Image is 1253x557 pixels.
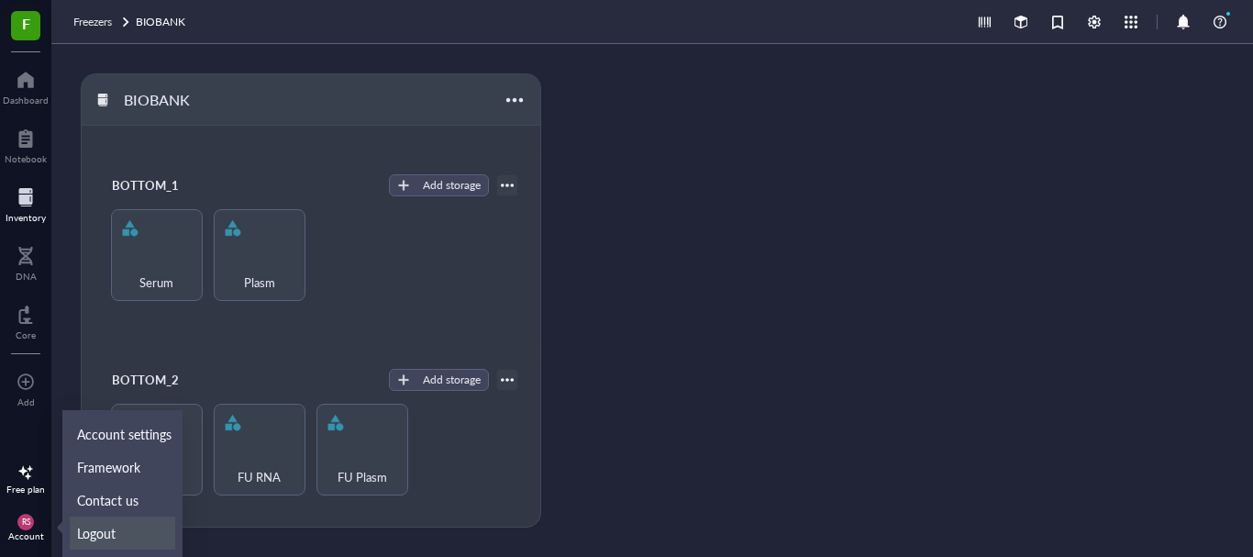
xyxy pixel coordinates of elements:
[21,518,29,527] span: RS
[16,271,37,282] div: DNA
[73,14,112,29] span: Freezers
[70,517,175,550] a: Logout
[70,418,175,451] a: Account settings
[73,13,132,31] a: Freezers
[8,530,44,541] div: Account
[389,369,489,391] button: Add storage
[3,65,49,106] a: Dashboard
[17,396,35,407] div: Add
[104,173,214,198] div: BOTTOM_1
[5,124,47,164] a: Notebook
[238,467,281,487] span: FU RNA
[6,183,46,223] a: Inventory
[6,484,45,495] div: Free plan
[139,273,173,293] span: Serum
[16,300,36,340] a: Core
[389,174,489,196] button: Add storage
[136,13,189,31] a: BIOBANK
[338,467,387,487] span: FU Plasm
[244,273,275,293] span: Plasm
[70,451,175,484] a: Framework
[3,95,49,106] div: Dashboard
[116,84,226,116] div: BIOBANK
[423,177,481,194] div: Add storage
[16,329,36,340] div: Core
[22,12,30,35] span: F
[70,484,175,517] a: Contact us
[16,241,37,282] a: DNA
[104,367,214,393] div: BOTTOM_2
[5,153,47,164] div: Notebook
[6,212,46,223] div: Inventory
[423,372,481,388] div: Add storage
